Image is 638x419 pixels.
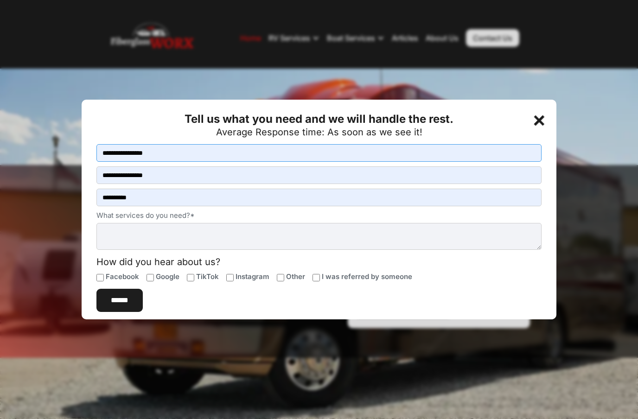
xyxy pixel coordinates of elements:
strong: Tell us what you need and we will handle the rest. [185,112,453,126]
input: TikTok [187,274,194,281]
form: Contact Us Button Form (Homepage) [96,144,542,312]
label: What services do you need?* [96,211,542,220]
span: TikTok [196,272,219,281]
span: Facebook [106,272,139,281]
input: Google [147,274,154,281]
input: I was referred by someone [313,274,320,281]
span: I was referred by someone [322,272,412,281]
span: Other [286,272,305,281]
span: Google [156,272,179,281]
input: Instagram [226,274,234,281]
div: Average Response time: As soon as we see it! [216,127,422,137]
input: Facebook [96,274,104,281]
input: Other [277,274,284,281]
div: How did you hear about us? [96,257,542,267]
div: + [531,110,549,128]
span: Instagram [236,272,269,281]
